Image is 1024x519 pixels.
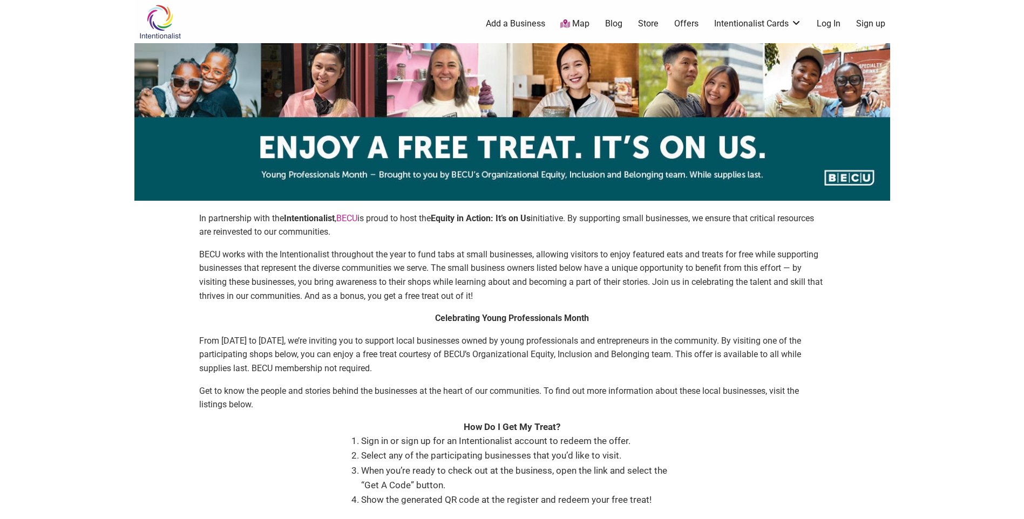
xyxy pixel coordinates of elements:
p: Get to know the people and stories behind the businesses at the heart of our communities. To find... [199,384,825,412]
img: sponsor logo [134,43,890,201]
strong: Intentionalist [284,213,335,223]
strong: Celebrating Young Professionals Month [435,313,589,323]
img: Intentionalist [134,4,186,39]
a: Sign up [856,18,885,30]
li: Sign in or sign up for an Intentionalist account to redeem the offer. [361,434,674,448]
a: Blog [605,18,622,30]
a: BECU [336,213,357,223]
a: Store [638,18,659,30]
a: Add a Business [486,18,545,30]
a: Offers [674,18,699,30]
a: Map [560,18,589,30]
a: Log In [817,18,840,30]
p: In partnership with the , is proud to host the initiative. By supporting small businesses, we ens... [199,211,825,239]
p: From [DATE] to [DATE], we’re inviting you to support local businesses owned by young professional... [199,334,825,375]
li: Show the generated QR code at the register and redeem your free treat! [361,493,674,507]
strong: Equity in Action: It’s on Us [431,213,531,223]
a: Intentionalist Cards [714,18,802,30]
li: Select any of the participating businesses that you’d like to visit. [361,448,674,463]
li: When you’re ready to check out at the business, open the link and select the “Get A Code” button. [361,463,674,493]
p: BECU works with the Intentionalist throughout the year to fund tabs at small businesses, allowing... [199,248,825,303]
strong: How Do I Get My Treat? [464,421,560,432]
